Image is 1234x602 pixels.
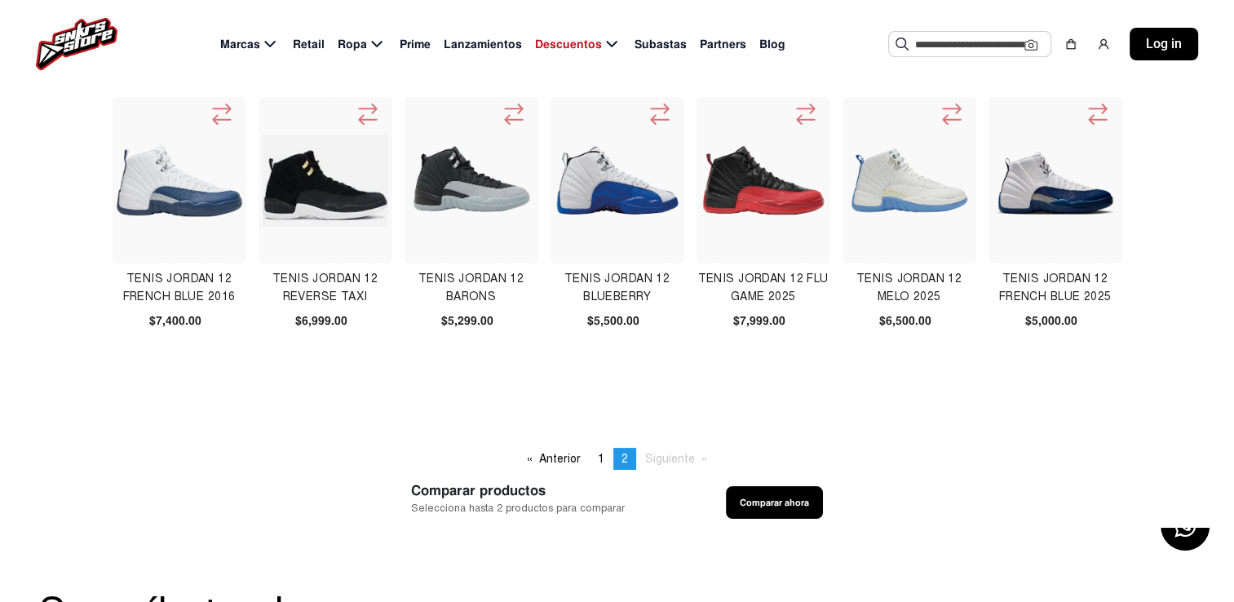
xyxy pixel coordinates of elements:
[1097,38,1110,51] img: user
[411,480,625,501] span: Comparar productos
[295,312,347,330] span: $6,999.00
[701,117,826,243] img: TENIS JORDAN 12 FLU GAME 2025
[220,36,260,53] span: Marcas
[535,36,602,53] span: Descuentos
[1146,34,1182,54] span: Log in
[405,270,537,306] h4: TENIS JORDAN 12 BARONS
[338,36,367,53] span: Ropa
[645,452,695,466] span: Siguiente
[879,312,931,330] span: $6,500.00
[598,452,604,466] span: 1
[697,270,829,306] h4: TENIS JORDAN 12 FLU GAME 2025
[635,36,687,53] span: Subastas
[1024,38,1037,51] img: Cámara
[149,312,201,330] span: $7,400.00
[759,36,785,53] span: Blog
[441,312,493,330] span: $5,299.00
[444,36,522,53] span: Lanzamientos
[409,117,534,243] img: TENIS JORDAN 12 BARONS
[263,135,388,227] img: TENIS JORDAN 12 REVERSE TAXI
[113,270,245,306] h4: TENIS JORDAN 12 FRENCH BLUE 2016
[117,117,242,243] img: TENIS JORDAN 12 FRENCH BLUE 2016
[726,486,823,519] button: Comparar ahora
[847,117,972,243] img: TENIS JORDAN 12 MELO 2025
[993,117,1118,243] img: TENIS JORDAN 12 FRENCH BLUE 2025
[551,270,683,306] h4: TENIS JORDAN 12 BLUEBERRY
[519,448,716,470] ul: Pagination
[519,448,589,470] a: Anterior page
[1064,38,1077,51] img: shopping
[293,36,325,53] span: Retail
[411,501,625,516] span: Selecciona hasta 2 productos para comparar
[400,36,431,53] span: Prime
[36,18,117,70] img: logo
[843,270,975,306] h4: TENIS JORDAN 12 MELO 2025
[555,117,680,243] img: TENIS JORDAN 12 BLUEBERRY
[700,36,746,53] span: Partners
[587,312,639,330] span: $5,500.00
[1025,312,1077,330] span: $5,000.00
[621,452,628,466] span: 2
[989,270,1121,306] h4: TENIS JORDAN 12 FRENCH BLUE 2025
[896,38,909,51] img: Buscar
[259,270,391,306] h4: TENIS JORDAN 12 REVERSE TAXI
[733,312,785,330] span: $7,999.00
